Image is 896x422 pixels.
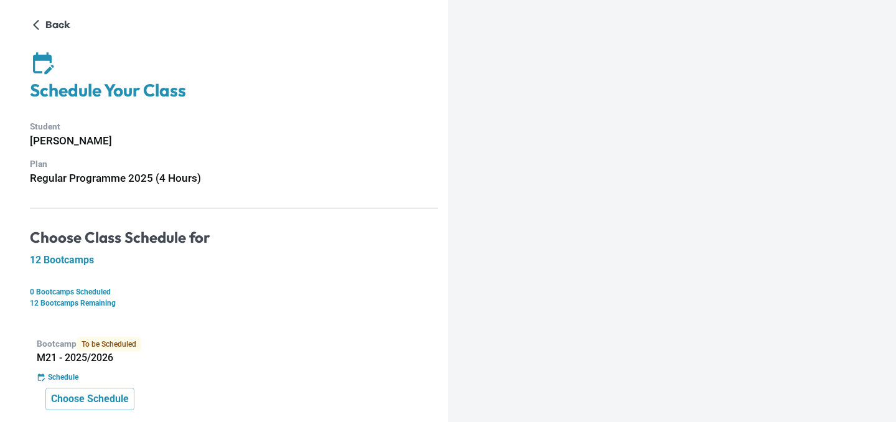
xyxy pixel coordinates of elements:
[48,372,78,383] p: Schedule
[30,120,438,133] p: Student
[45,388,134,410] button: Choose Schedule
[37,352,438,364] h5: M21 - 2025/2026
[30,157,438,171] p: Plan
[37,337,438,352] p: Bootcamp
[30,80,438,101] h4: Schedule Your Class
[45,17,70,32] p: Back
[30,15,75,35] button: Back
[77,337,141,352] span: To be Scheduled
[30,254,438,266] h5: 12 Bootcamps
[30,298,438,309] p: 12 Bootcamps Remaining
[51,392,129,406] p: Choose Schedule
[30,286,438,298] p: 0 Bootcamps Scheduled
[30,133,438,149] h6: [PERSON_NAME]
[30,170,438,187] h6: Regular Programme 2025 (4 Hours)
[30,228,438,247] h4: Choose Class Schedule for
